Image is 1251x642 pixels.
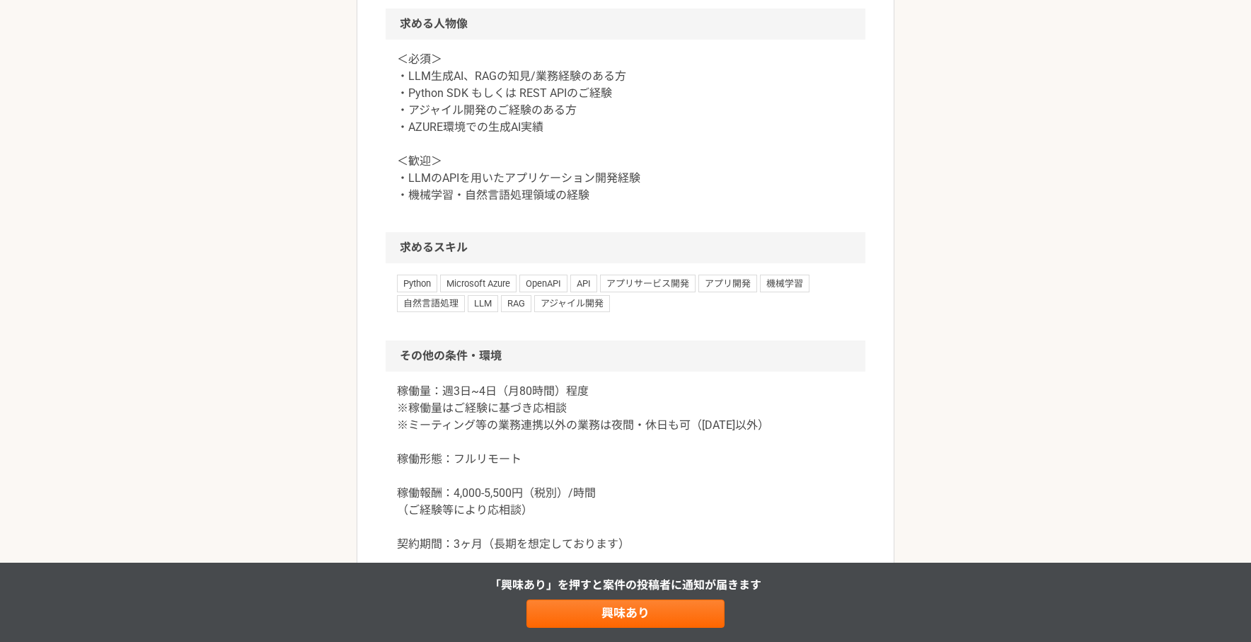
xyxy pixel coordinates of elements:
[440,275,517,292] span: Microsoft Azure
[519,275,567,292] span: OpenAPI
[468,295,498,312] span: LLM
[600,275,696,292] span: アプリサービス開発
[698,275,757,292] span: アプリ開発
[534,295,610,312] span: アジャイル開発
[397,51,854,204] p: ＜必須＞ ・LLM生成AI、RAGの知見/業務経験のある方 ・Python SDK もしくは REST APIのご経験 ・アジャイル開発のご経験のある方 ・AZURE環境での生成AI実績 ＜歓迎...
[526,600,725,628] a: 興味あり
[386,8,865,40] h2: 求める人物像
[386,340,865,372] h2: その他の条件・環境
[386,232,865,263] h2: 求めるスキル
[570,275,597,292] span: API
[760,275,809,292] span: 機械学習
[397,275,437,292] span: Python
[490,577,761,594] p: 「興味あり」を押すと 案件の投稿者に通知が届きます
[397,295,465,312] span: 自然言語処理
[397,383,854,553] p: 稼働量：週3日~4日（月80時間）程度 ※稼働量はご経験に基づき応相談 ※ミーティング等の業務連携以外の業務は夜間・休日も可（[DATE]以外） 稼働形態：フルリモート 稼働報酬：4,000-5...
[501,295,531,312] span: RAG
